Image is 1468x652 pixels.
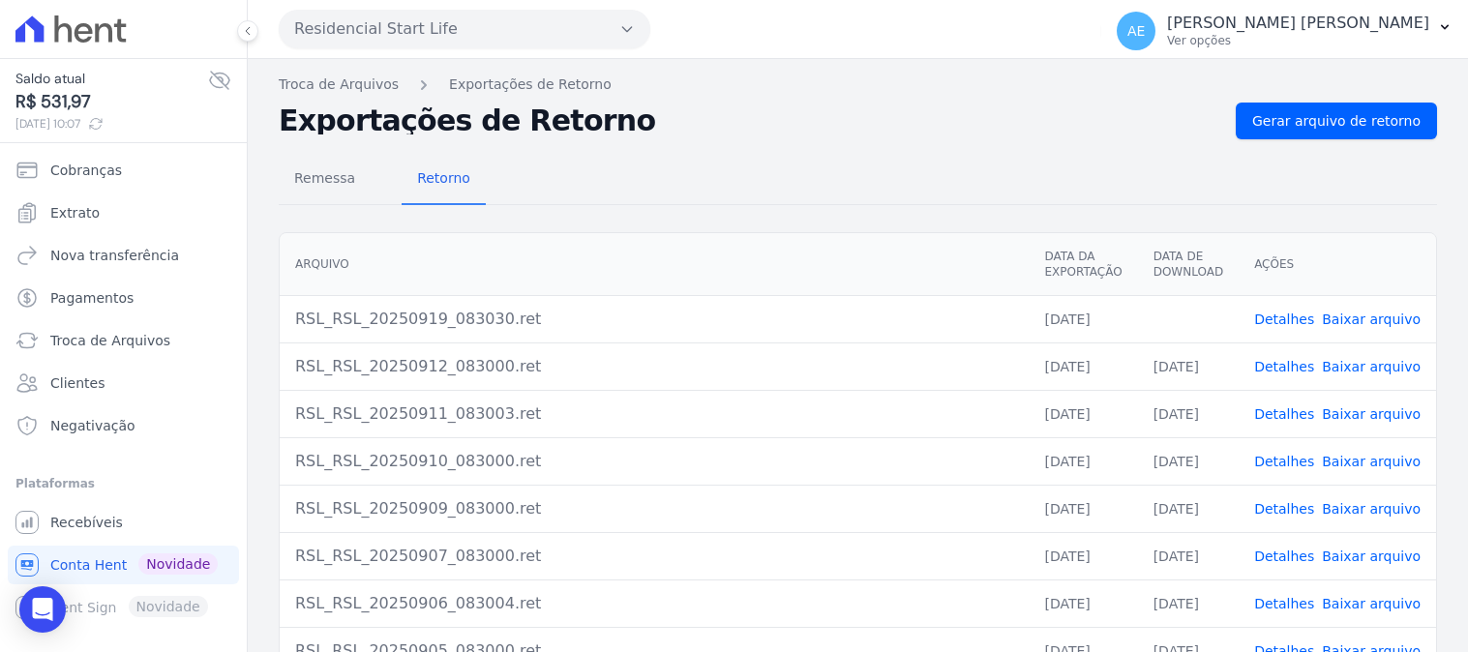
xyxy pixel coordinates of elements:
a: Troca de Arquivos [279,74,399,95]
th: Data da Exportação [1029,233,1137,296]
th: Ações [1239,233,1436,296]
a: Nova transferência [8,236,239,275]
div: RSL_RSL_20250906_083004.ret [295,592,1013,615]
span: Novidade [138,553,218,575]
span: Retorno [405,159,482,197]
nav: Breadcrumb [279,74,1437,95]
a: Conta Hent Novidade [8,546,239,584]
span: Conta Hent [50,555,127,575]
td: [DATE] [1029,579,1137,627]
a: Detalhes [1254,311,1314,327]
span: Remessa [283,159,367,197]
th: Arquivo [280,233,1029,296]
td: [DATE] [1029,342,1137,390]
div: RSL_RSL_20250909_083000.ret [295,497,1013,520]
a: Cobranças [8,151,239,190]
a: Baixar arquivo [1322,548,1421,564]
span: Extrato [50,203,100,222]
a: Gerar arquivo de retorno [1236,103,1437,139]
a: Baixar arquivo [1322,406,1421,422]
td: [DATE] [1029,390,1137,437]
a: Exportações de Retorno [449,74,612,95]
span: Nova transferência [50,246,179,265]
span: Troca de Arquivos [50,331,170,350]
a: Remessa [279,155,371,205]
button: AE [PERSON_NAME] [PERSON_NAME] Ver opções [1101,4,1468,58]
span: Negativação [50,416,135,435]
div: RSL_RSL_20250910_083000.ret [295,450,1013,473]
td: [DATE] [1138,437,1239,485]
a: Recebíveis [8,503,239,542]
a: Troca de Arquivos [8,321,239,360]
div: RSL_RSL_20250912_083000.ret [295,355,1013,378]
a: Detalhes [1254,501,1314,517]
div: Open Intercom Messenger [19,586,66,633]
a: Extrato [8,193,239,232]
a: Detalhes [1254,406,1314,422]
td: [DATE] [1138,390,1239,437]
p: [PERSON_NAME] [PERSON_NAME] [1167,14,1429,33]
a: Detalhes [1254,454,1314,469]
a: Pagamentos [8,279,239,317]
td: [DATE] [1029,485,1137,532]
td: [DATE] [1138,342,1239,390]
a: Detalhes [1254,596,1314,611]
a: Baixar arquivo [1322,311,1421,327]
span: Pagamentos [50,288,134,308]
th: Data de Download [1138,233,1239,296]
span: Cobranças [50,161,122,180]
div: RSL_RSL_20250911_083003.ret [295,402,1013,426]
button: Residencial Start Life [279,10,650,48]
a: Negativação [8,406,239,445]
td: [DATE] [1029,437,1137,485]
td: [DATE] [1138,485,1239,532]
a: Baixar arquivo [1322,596,1421,611]
a: Detalhes [1254,548,1314,564]
td: [DATE] [1029,532,1137,579]
a: Detalhes [1254,359,1314,374]
span: Gerar arquivo de retorno [1252,111,1421,131]
a: Clientes [8,364,239,402]
div: Plataformas [15,472,231,495]
span: AE [1127,24,1145,38]
td: [DATE] [1138,579,1239,627]
td: [DATE] [1029,295,1137,342]
div: RSL_RSL_20250907_083000.ret [295,545,1013,568]
span: [DATE] 10:07 [15,115,208,133]
div: RSL_RSL_20250919_083030.ret [295,308,1013,331]
nav: Sidebar [15,151,231,627]
a: Baixar arquivo [1322,501,1421,517]
a: Baixar arquivo [1322,454,1421,469]
h2: Exportações de Retorno [279,107,1220,134]
a: Baixar arquivo [1322,359,1421,374]
a: Retorno [402,155,486,205]
td: [DATE] [1138,532,1239,579]
span: Saldo atual [15,69,208,89]
span: Recebíveis [50,513,123,532]
p: Ver opções [1167,33,1429,48]
span: Clientes [50,373,105,393]
span: R$ 531,97 [15,89,208,115]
